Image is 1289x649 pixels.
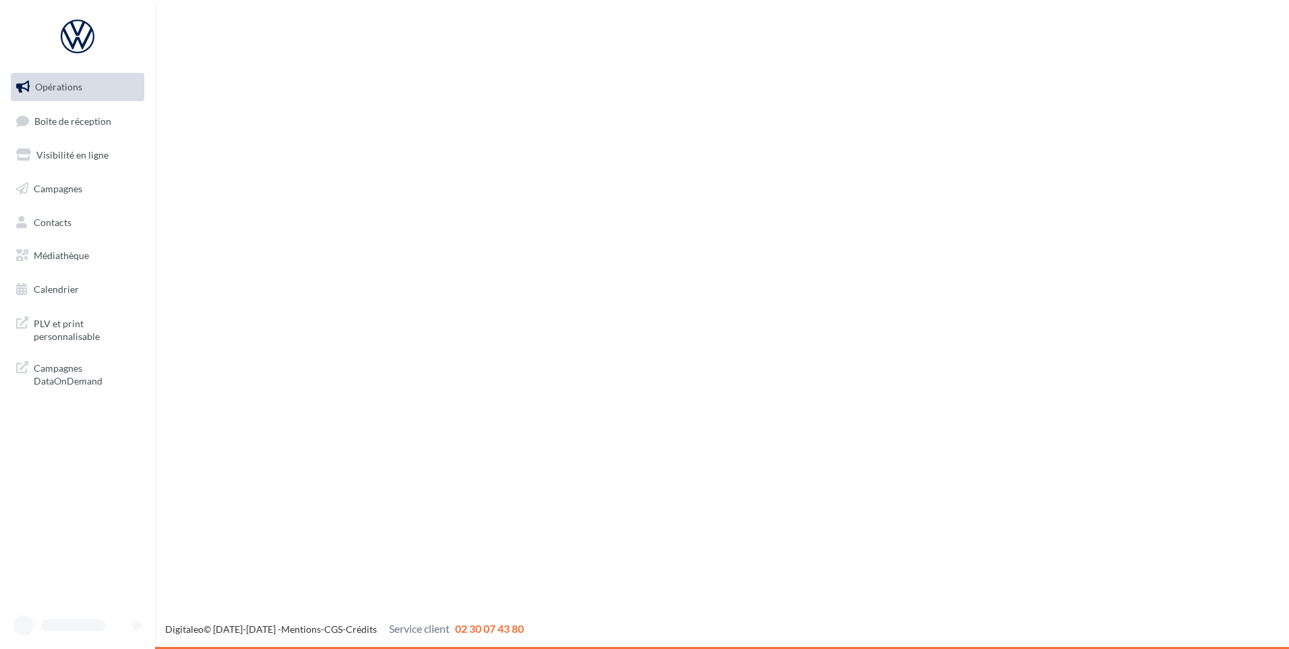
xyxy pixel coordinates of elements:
a: Calendrier [8,275,147,304]
a: Campagnes DataOnDemand [8,354,147,393]
span: Opérations [35,81,82,92]
span: Calendrier [34,283,79,295]
span: PLV et print personnalisable [34,314,139,343]
span: Campagnes [34,183,82,194]
a: CGS [324,623,342,635]
a: PLV et print personnalisable [8,309,147,349]
span: Service client [389,622,450,635]
span: Boîte de réception [34,115,111,126]
a: Mentions [281,623,321,635]
span: Contacts [34,216,71,227]
span: Médiathèque [34,250,89,261]
span: 02 30 07 43 80 [455,622,524,635]
a: Médiathèque [8,242,147,270]
span: Visibilité en ligne [36,149,109,161]
a: Crédits [346,623,377,635]
span: Campagnes DataOnDemand [34,359,139,388]
a: Opérations [8,73,147,101]
a: Digitaleo [165,623,204,635]
a: Contacts [8,208,147,237]
a: Visibilité en ligne [8,141,147,169]
a: Campagnes [8,175,147,203]
a: Boîte de réception [8,107,147,136]
span: © [DATE]-[DATE] - - - [165,623,524,635]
